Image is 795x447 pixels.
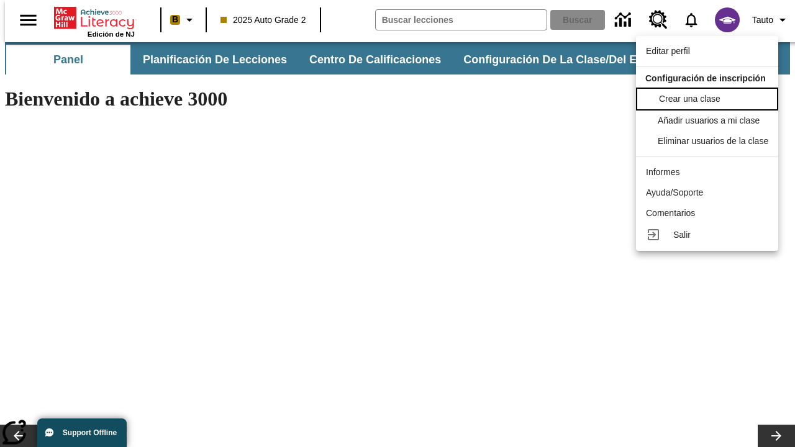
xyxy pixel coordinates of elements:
span: Configuración de inscripción [645,73,766,83]
span: Informes [646,167,679,177]
span: Editar perfil [646,46,690,56]
span: Eliminar usuarios de la clase [658,136,768,146]
span: Añadir usuarios a mi clase [658,115,760,125]
span: Crear una clase [659,94,720,104]
body: Máximo 600 caracteres [5,10,181,21]
span: Comentarios [646,208,695,218]
span: Ayuda/Soporte [646,187,703,197]
span: Salir [673,230,691,240]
